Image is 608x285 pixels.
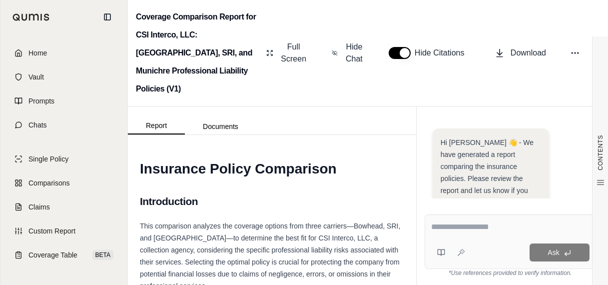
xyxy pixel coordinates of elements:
[92,250,113,260] span: BETA
[6,148,121,170] a: Single Policy
[597,135,605,170] span: CONTENTS
[279,41,308,65] span: Full Screen
[6,172,121,194] a: Comparisons
[136,8,256,98] h2: Coverage Comparison Report for CSI Interco, LLC: [GEOGRAPHIC_DATA], SRI, and Munichre Professiona...
[140,155,404,183] h1: Insurance Policy Comparison
[28,96,54,106] span: Prompts
[491,43,550,63] button: Download
[6,66,121,88] a: Vault
[511,47,546,59] span: Download
[128,117,185,134] button: Report
[28,226,75,236] span: Custom Report
[99,9,115,25] button: Collapse sidebar
[28,202,50,212] span: Claims
[28,120,47,130] span: Chats
[28,48,47,58] span: Home
[6,42,121,64] a: Home
[441,138,534,206] span: Hi [PERSON_NAME] 👋 - We have generated a report comparing the insurance policies. Please review t...
[28,154,68,164] span: Single Policy
[548,248,559,256] span: Ask
[140,191,404,212] h2: Introduction
[6,196,121,218] a: Claims
[6,244,121,266] a: Coverage TableBETA
[530,243,590,261] button: Ask
[6,114,121,136] a: Chats
[344,41,365,65] span: Hide Chat
[6,90,121,112] a: Prompts
[185,118,256,134] button: Documents
[28,178,69,188] span: Comparisons
[425,269,596,277] div: *Use references provided to verify information.
[415,47,471,59] span: Hide Citations
[328,37,369,69] button: Hide Chat
[28,250,77,260] span: Coverage Table
[28,72,44,82] span: Vault
[12,13,50,21] img: Qumis Logo
[262,37,312,69] button: Full Screen
[6,220,121,242] a: Custom Report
